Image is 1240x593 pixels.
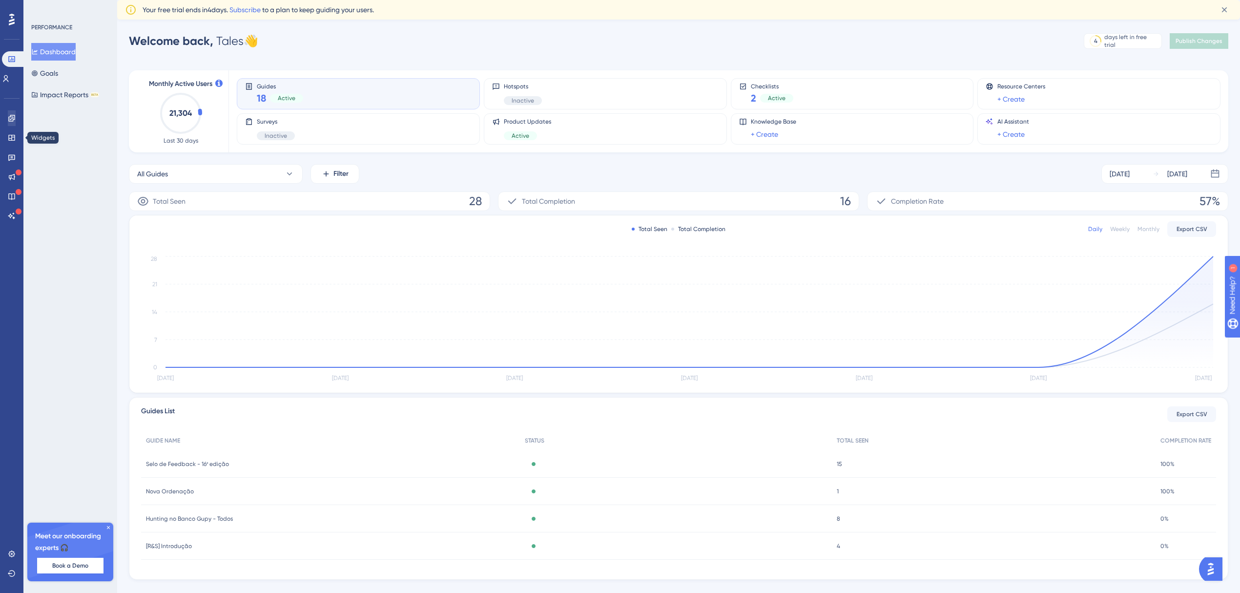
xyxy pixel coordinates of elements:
tspan: [DATE] [1195,375,1212,381]
span: Nova Ordenação [146,487,194,495]
span: Total Completion [522,195,575,207]
span: 0% [1160,515,1169,523]
span: Resource Centers [997,83,1045,90]
span: Your free trial ends in 4 days. to a plan to keep guiding your users. [143,4,374,16]
span: 57% [1199,193,1220,209]
span: Selo de Feedback - 16ª edição [146,460,229,468]
span: 28 [469,193,482,209]
button: Dashboard [31,43,76,61]
span: Hunting no Banco Gupy - Todos [146,515,233,523]
span: Active [278,94,295,102]
span: Total Seen [153,195,186,207]
tspan: 14 [152,309,157,316]
span: Surveys [257,118,295,126]
tspan: 21 [152,281,157,288]
button: Book a Demo [37,558,103,573]
span: TOTAL SEEN [837,437,868,445]
button: Publish Changes [1170,33,1228,49]
span: Welcome back, [129,34,213,48]
div: days left in free trial [1104,33,1158,49]
div: 1 [68,5,71,13]
span: Active [512,132,529,140]
div: PERFORMANCE [31,23,72,31]
span: Publish Changes [1176,37,1222,45]
button: Filter [310,164,359,184]
span: 0% [1160,542,1169,550]
div: Tales 👋 [129,33,258,49]
span: Last 30 days [164,137,198,145]
tspan: 28 [151,255,157,262]
tspan: [DATE] [157,375,174,381]
div: BETA [90,92,99,97]
text: 21,304 [169,108,192,118]
div: Daily [1088,225,1102,233]
a: + Create [751,128,778,140]
span: Need Help? [23,2,61,14]
span: Meet our onboarding experts 🎧 [35,530,105,554]
div: Total Completion [671,225,725,233]
div: [DATE] [1167,168,1187,180]
span: [R&S] Introdução [146,542,192,550]
span: COMPLETION RATE [1160,437,1211,445]
span: Active [768,94,785,102]
span: 18 [257,91,266,105]
span: 100% [1160,487,1175,495]
tspan: [DATE] [1030,375,1047,381]
a: + Create [997,93,1025,105]
div: Total Seen [632,225,667,233]
span: Inactive [512,97,534,105]
span: Hotspots [504,83,542,90]
span: Inactive [265,132,287,140]
span: Completion Rate [891,195,944,207]
span: 15 [837,460,842,468]
tspan: [DATE] [856,375,872,381]
tspan: [DATE] [506,375,523,381]
span: Monthly Active Users [149,78,212,90]
button: All Guides [129,164,303,184]
span: Guides [257,83,303,89]
span: All Guides [137,168,168,180]
span: STATUS [525,437,544,445]
span: Book a Demo [52,562,88,570]
tspan: 7 [154,337,157,343]
iframe: UserGuiding AI Assistant Launcher [1199,554,1228,584]
span: AI Assistant [997,118,1029,126]
button: Impact ReportsBETA [31,86,99,104]
span: Export CSV [1177,225,1207,233]
span: Guides List [141,405,175,423]
span: 8 [837,515,840,523]
span: Checklists [751,83,793,89]
span: 4 [837,542,840,550]
a: Subscribe [229,6,261,14]
tspan: [DATE] [332,375,349,381]
div: 4 [1094,37,1097,45]
span: 16 [840,193,851,209]
span: 2 [751,91,756,105]
tspan: 0 [153,364,157,371]
button: Goals [31,64,58,82]
a: + Create [997,128,1025,140]
span: 1 [837,487,839,495]
div: Monthly [1137,225,1159,233]
div: Weekly [1110,225,1130,233]
button: Export CSV [1167,221,1216,237]
span: 100% [1160,460,1175,468]
span: GUIDE NAME [146,437,180,445]
span: Product Updates [504,118,551,126]
span: Export CSV [1177,410,1207,418]
button: Export CSV [1167,406,1216,422]
span: Knowledge Base [751,118,796,126]
span: Filter [333,168,349,180]
div: [DATE] [1110,168,1130,180]
tspan: [DATE] [681,375,698,381]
